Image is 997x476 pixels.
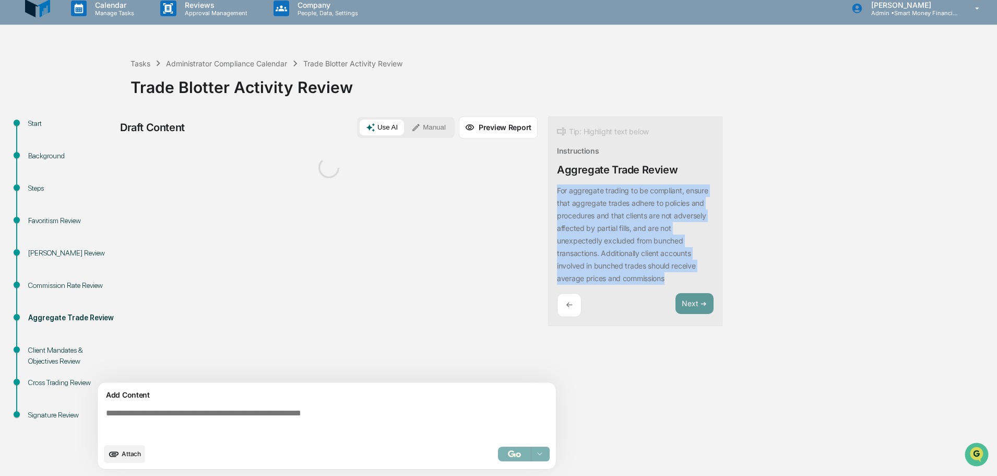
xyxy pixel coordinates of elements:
span: Data Lookup [21,152,66,162]
p: Calendar [87,1,139,9]
img: 1746055101610-c473b297-6a78-478c-a979-82029cc54cd1 [10,80,29,99]
div: Administrator Compliance Calendar [166,59,287,68]
div: 🗄️ [76,133,84,141]
div: Favoritism Review [28,215,114,226]
button: upload document [104,445,145,463]
p: Company [289,1,363,9]
iframe: Open customer support [964,442,992,470]
div: Signature Review [28,410,114,421]
div: Tasks [130,59,150,68]
div: Cross Trading Review [28,377,114,388]
p: Admin • Smart Money Financial Advisors [863,9,960,17]
div: Draft Content [120,121,185,134]
div: Steps [28,183,114,194]
button: Start new chat [177,83,190,96]
div: Instructions [557,146,599,155]
p: People, Data, Settings [289,9,363,17]
p: Manage Tasks [87,9,139,17]
div: Commission Rate Review [28,280,114,291]
div: Aggregate Trade Review [28,312,114,323]
div: Start [28,118,114,129]
div: Add Content [104,389,550,401]
p: For aggregate trading to be compliant, ensure that aggregate trades adhere to policies and proced... [557,186,708,283]
span: Pylon [104,177,126,185]
div: Start new chat [35,80,171,90]
div: [PERSON_NAME] Review [28,248,114,259]
p: How can we help? [10,22,190,39]
button: Preview Report [459,117,538,138]
div: Tip: Highlight text below [557,125,649,138]
span: Attestations [86,132,129,142]
button: Manual [405,120,452,135]
div: 🔎 [10,153,19,161]
span: Attach [122,450,141,458]
a: 🖐️Preclearance [6,127,72,146]
p: ← [566,300,573,310]
a: Powered byPylon [74,177,126,185]
div: Trade Blotter Activity Review [303,59,402,68]
span: Preclearance [21,132,67,142]
p: [PERSON_NAME] [863,1,960,9]
div: 🖐️ [10,133,19,141]
div: Client Mandates & Objectives Review [28,345,114,367]
div: Background [28,150,114,161]
div: Trade Blotter Activity Review [130,69,992,97]
button: Use AI [360,120,404,135]
div: We're available if you need us! [35,90,132,99]
div: Aggregate Trade Review [557,164,678,176]
a: 🗄️Attestations [72,127,134,146]
a: 🔎Data Lookup [6,147,70,166]
button: Next ➔ [675,293,714,315]
p: Approval Management [176,9,253,17]
p: Reviews [176,1,253,9]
